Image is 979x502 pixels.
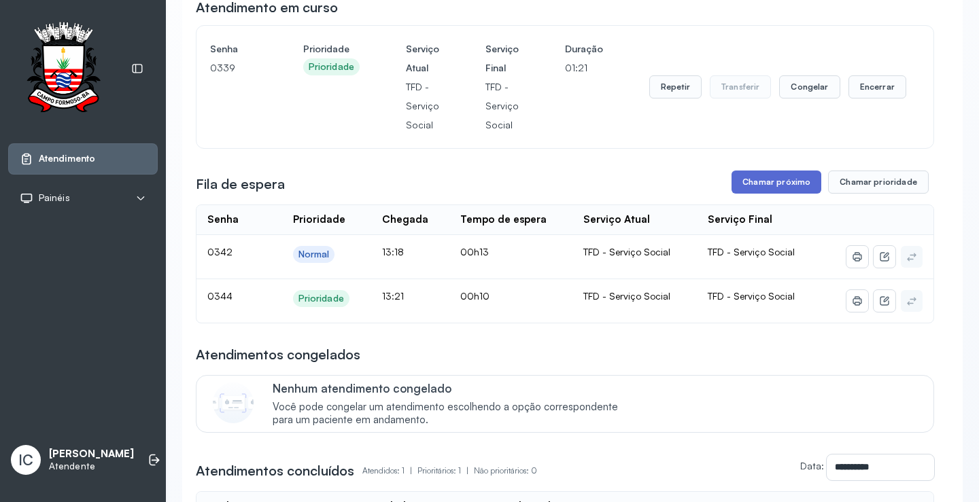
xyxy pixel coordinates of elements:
[485,39,519,77] h4: Serviço Final
[207,246,233,257] span: 0342
[207,213,239,226] div: Senha
[710,75,772,98] button: Transferir
[583,290,686,302] div: TFD - Serviço Social
[196,345,360,364] h3: Atendimentos congelados
[583,246,686,258] div: TFD - Serviço Social
[293,213,345,226] div: Prioridade
[406,39,439,77] h4: Serviço Atual
[382,290,404,302] span: 13:21
[39,153,95,164] span: Atendimento
[49,448,134,461] p: [PERSON_NAME]
[410,465,412,476] span: |
[382,213,428,226] div: Chegada
[210,39,257,58] h4: Senha
[210,58,257,77] p: 0339
[196,461,354,480] h3: Atendimentos concluídos
[848,75,906,98] button: Encerrar
[39,192,70,204] span: Painéis
[207,290,233,302] span: 0344
[565,39,603,58] h4: Duração
[466,465,468,476] span: |
[213,382,254,423] img: Imagem de CalloutCard
[828,171,929,194] button: Chamar prioridade
[273,401,632,427] span: Você pode congelar um atendimento escolhendo a opção correspondente para um paciente em andamento.
[708,290,795,302] span: TFD - Serviço Social
[303,39,360,58] h4: Prioridade
[779,75,840,98] button: Congelar
[382,246,404,257] span: 13:18
[362,461,417,480] p: Atendidos: 1
[800,460,824,471] label: Data:
[485,77,519,135] p: TFD - Serviço Social
[474,461,537,480] p: Não prioritários: 0
[49,461,134,472] p: Atendente
[417,461,474,480] p: Prioritários: 1
[708,246,795,257] span: TFD - Serviço Social
[273,381,632,395] p: Nenhum atendimento congelado
[14,22,112,116] img: Logotipo do estabelecimento
[732,171,821,194] button: Chamar próximo
[20,152,146,166] a: Atendimento
[460,213,547,226] div: Tempo de espera
[460,290,489,302] span: 00h10
[583,213,650,226] div: Serviço Atual
[649,75,702,98] button: Repetir
[565,58,603,77] p: 01:21
[298,293,344,304] div: Prioridade
[406,77,439,135] p: TFD - Serviço Social
[309,61,354,73] div: Prioridade
[196,175,285,194] h3: Fila de espera
[460,246,489,257] span: 00h13
[708,213,772,226] div: Serviço Final
[298,249,330,260] div: Normal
